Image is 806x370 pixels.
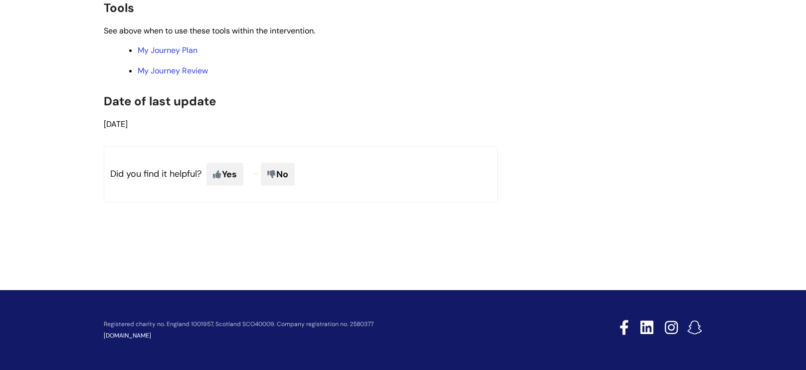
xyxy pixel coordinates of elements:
[104,25,315,36] span: See above when to use these tools within the intervention.
[138,45,198,55] a: My Journey Plan
[104,321,549,328] p: Registered charity no. England 1001957, Scotland SCO40009. Company registration no. 2580377
[104,119,128,129] span: [DATE]
[104,146,498,202] p: Did you find it helpful?
[104,93,216,109] span: Date of last update
[206,163,243,186] span: Yes
[104,332,151,340] a: [DOMAIN_NAME]
[261,163,295,186] span: No
[138,65,208,76] a: My Journey Review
